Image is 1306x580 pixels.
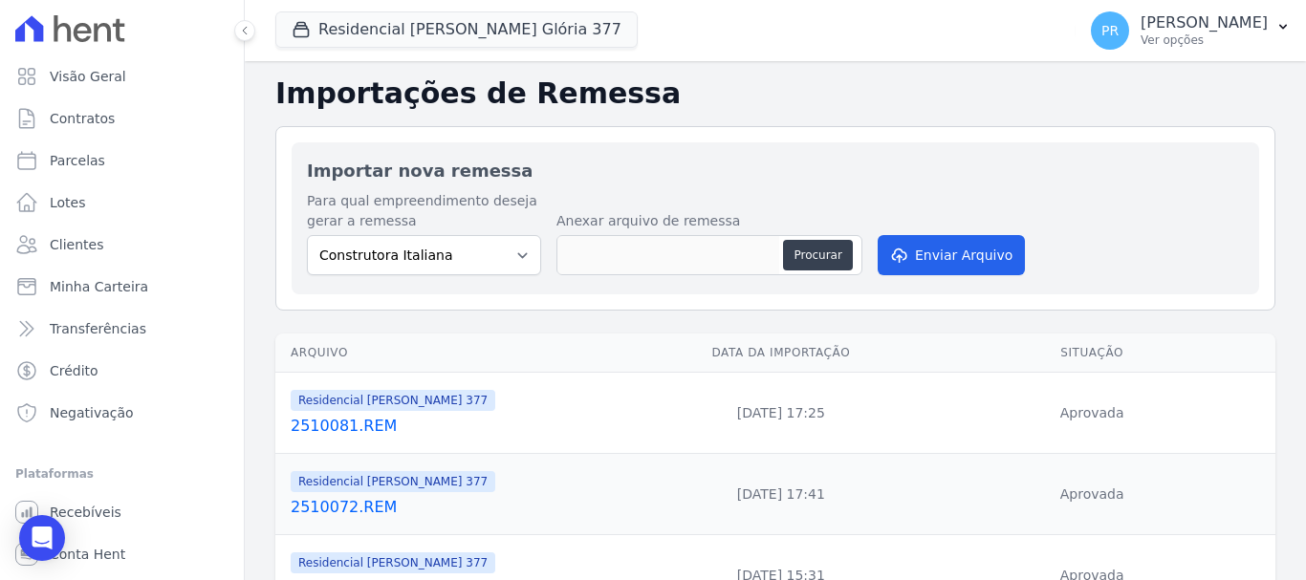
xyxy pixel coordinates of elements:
td: Aprovada [908,454,1275,535]
h2: Importações de Remessa [275,76,1275,111]
a: 2510072.REM [291,496,645,519]
button: Residencial [PERSON_NAME] Glória 377 [275,11,638,48]
span: Contratos [50,109,115,128]
p: [PERSON_NAME] [1141,13,1268,32]
span: Transferências [50,319,146,338]
a: Conta Hent [8,535,236,573]
a: Recebíveis [8,493,236,531]
label: Anexar arquivo de remessa [556,211,862,231]
span: Recebíveis [50,503,121,522]
p: Ver opções [1141,32,1268,48]
button: Procurar [783,240,852,270]
span: Residencial [PERSON_NAME] 377 [291,390,495,411]
a: Clientes [8,226,236,264]
th: Arquivo [275,333,653,373]
span: Residencial [PERSON_NAME] 377 [291,471,495,492]
td: [DATE] 17:41 [653,454,908,535]
a: Negativação [8,394,236,432]
div: Plataformas [15,462,229,485]
button: PR [PERSON_NAME] Ver opções [1076,4,1306,57]
a: Lotes [8,183,236,222]
span: Parcelas [50,151,105,170]
label: Para qual empreendimento deseja gerar a remessa [307,191,541,231]
a: Contratos [8,99,236,138]
div: Open Intercom Messenger [19,515,65,561]
th: Data da Importação [653,333,908,373]
button: Enviar Arquivo [878,235,1025,275]
a: 2510081.REM [291,415,645,438]
span: Residencial [PERSON_NAME] 377 [291,552,495,573]
span: PR [1101,24,1119,37]
a: Visão Geral [8,57,236,96]
span: Visão Geral [50,67,126,86]
a: Minha Carteira [8,268,236,306]
span: Conta Hent [50,545,125,564]
span: Negativação [50,403,134,422]
td: Aprovada [908,373,1275,454]
a: Parcelas [8,141,236,180]
a: Crédito [8,352,236,390]
span: Minha Carteira [50,277,148,296]
span: Clientes [50,235,103,254]
a: Transferências [8,310,236,348]
h2: Importar nova remessa [307,158,1244,183]
td: [DATE] 17:25 [653,373,908,454]
span: Lotes [50,193,86,212]
th: Situação [908,333,1275,373]
span: Crédito [50,361,98,380]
